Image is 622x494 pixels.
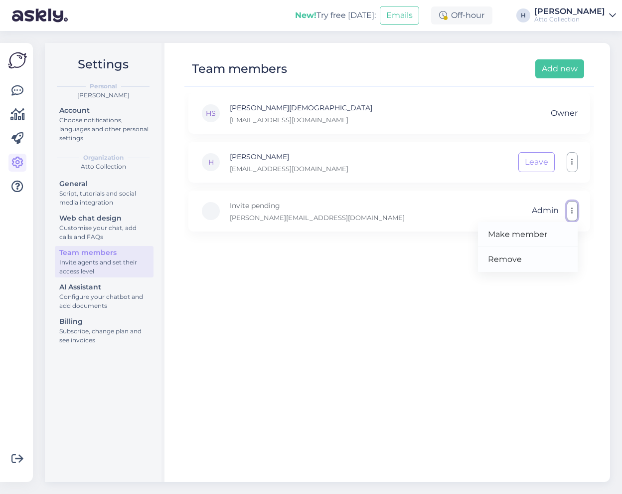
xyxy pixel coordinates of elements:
[55,212,154,243] a: Web chat designCustomise your chat, add calls and FAQs
[230,213,405,222] p: [PERSON_NAME][EMAIL_ADDRESS][DOMAIN_NAME]
[230,115,372,124] p: [EMAIL_ADDRESS][DOMAIN_NAME]
[55,246,154,277] a: Team membersInvite agents and set their access level
[53,55,154,74] h2: Settings
[431,6,492,24] div: Off-hour
[534,15,605,23] div: Atto Collection
[8,51,27,70] img: Askly Logo
[59,179,149,189] div: General
[230,151,348,162] p: [PERSON_NAME]
[55,177,154,209] a: GeneralScript, tutorials and social media integration
[59,105,149,116] div: Account
[518,152,555,172] button: Leave
[380,6,419,25] button: Emails
[55,104,154,144] a: AccountChoose notifications, languages and other personal settings
[230,200,405,211] p: Invite pending
[59,116,149,143] div: Choose notifications, languages and other personal settings
[516,8,530,22] div: H
[534,7,616,23] a: [PERSON_NAME]Atto Collection
[534,7,605,15] div: [PERSON_NAME]
[83,153,124,162] b: Organization
[230,164,348,173] p: [EMAIL_ADDRESS][DOMAIN_NAME]
[551,104,578,123] span: Owner
[53,91,154,100] div: [PERSON_NAME]
[478,222,578,247] a: Make member
[55,315,154,346] a: BillingSubscribe, change plan and see invoices
[59,213,149,224] div: Web chat design
[59,189,149,207] div: Script, tutorials and social media integration
[295,10,316,20] b: New!
[478,247,578,272] a: Remove
[201,103,221,123] div: HS
[532,201,559,221] span: Admin
[59,258,149,276] div: Invite agents and set their access level
[59,327,149,345] div: Subscribe, change plan and see invoices
[90,82,117,91] b: Personal
[230,102,372,113] p: [PERSON_NAME][DEMOGRAPHIC_DATA]
[53,162,154,171] div: Atto Collection
[59,224,149,242] div: Customise your chat, add calls and FAQs
[59,282,149,292] div: AI Assistant
[59,247,149,258] div: Team members
[59,316,149,327] div: Billing
[59,292,149,310] div: Configure your chatbot and add documents
[55,280,154,312] a: AI AssistantConfigure your chatbot and add documents
[535,59,584,78] button: Add new
[201,152,221,172] div: H
[192,59,287,78] div: Team members
[295,9,376,21] div: Try free [DATE]:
